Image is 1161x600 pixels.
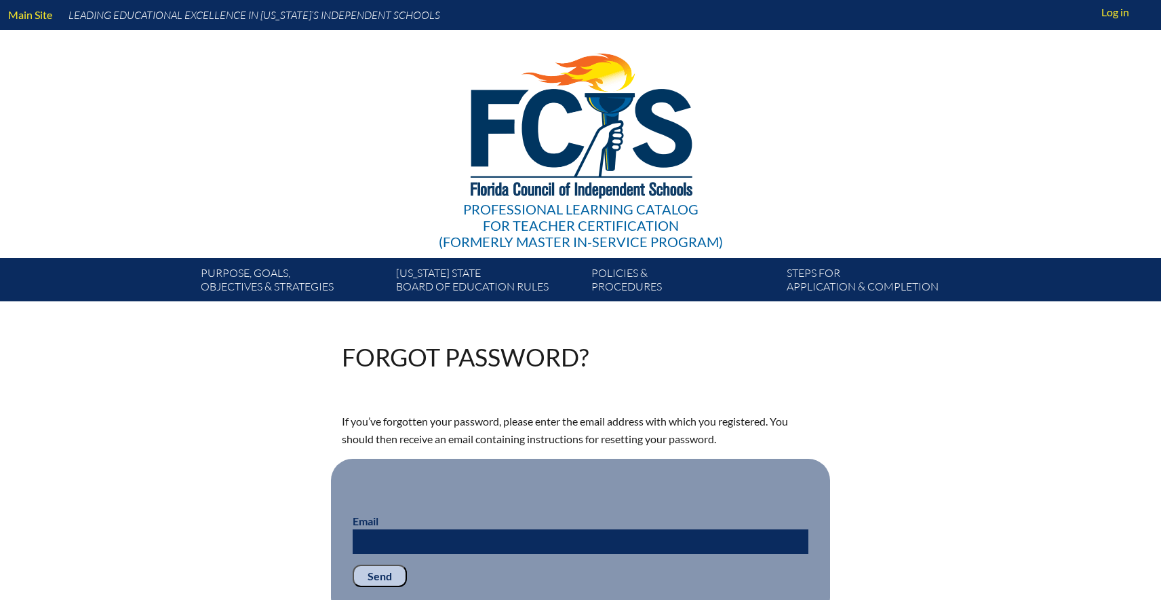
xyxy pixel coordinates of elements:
[781,263,977,301] a: Steps forapplication & completion
[483,217,679,233] span: for Teacher Certification
[433,27,728,252] a: Professional Learning Catalog for Teacher Certification(formerly Master In-service Program)
[195,263,391,301] a: Purpose, goals,objectives & strategies
[353,565,407,588] input: Send
[353,514,378,527] label: Email
[441,30,721,215] img: FCISlogo221.eps
[3,5,58,24] a: Main Site
[1101,4,1129,20] span: Log in
[342,413,819,448] p: If you’ve forgotten your password, please enter the email address with which you registered. You ...
[342,345,589,369] h1: Forgot password?
[391,263,586,301] a: [US_STATE] StateBoard of Education rules
[439,201,723,250] div: Professional Learning Catalog (formerly Master In-service Program)
[586,263,781,301] a: Policies &Procedures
